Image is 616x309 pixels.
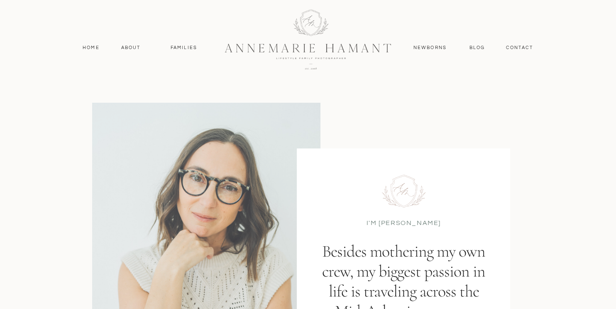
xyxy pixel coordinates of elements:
a: Home [79,44,103,52]
p: I'M [PERSON_NAME] [366,218,441,227]
a: contact [501,44,538,52]
a: Newborns [410,44,450,52]
a: Families [165,44,203,52]
a: Blog [467,44,487,52]
a: About [119,44,143,52]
